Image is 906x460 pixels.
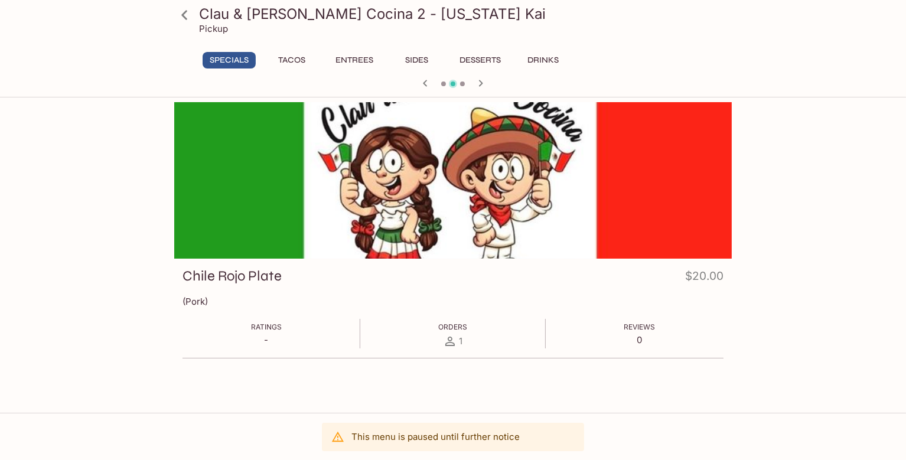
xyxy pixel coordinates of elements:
button: Specials [203,52,256,68]
span: 1 [459,335,463,347]
h3: Chile Rojo Plate [182,267,282,285]
button: Desserts [453,52,507,68]
p: (Pork) [182,296,724,307]
button: Entrees [328,52,381,68]
button: Tacos [265,52,318,68]
span: Ratings [251,322,282,331]
h4: $20.00 [685,267,724,290]
p: Pickup [199,23,228,34]
h3: Clau & [PERSON_NAME] Cocina 2 - [US_STATE] Kai [199,5,727,23]
button: Drinks [517,52,570,68]
p: - [251,334,282,345]
p: 0 [624,334,655,345]
span: Reviews [624,322,655,331]
div: Chile Rojo Plate [174,102,732,259]
button: Sides [390,52,444,68]
p: This menu is paused until further notice [351,431,520,442]
span: Orders [438,322,467,331]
